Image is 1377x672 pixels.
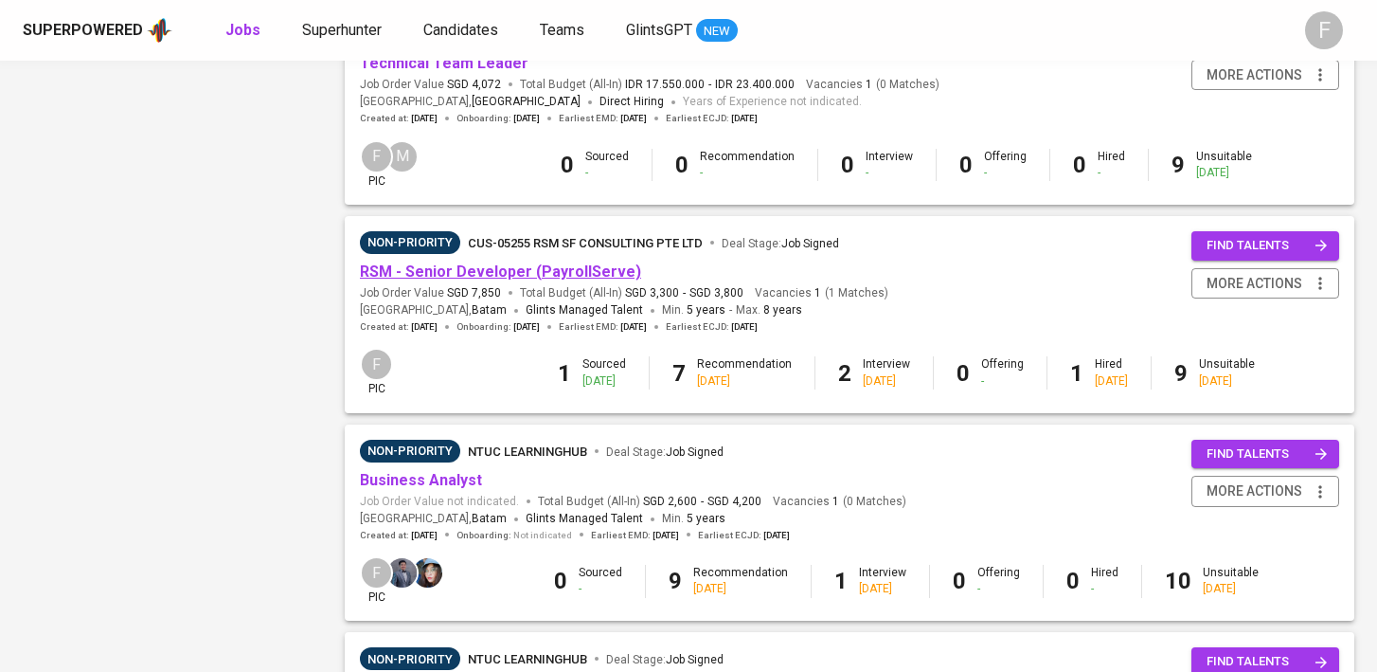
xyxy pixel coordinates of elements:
div: pic [360,348,393,397]
span: - [683,285,686,301]
span: Earliest EMD : [591,529,679,542]
span: Non-Priority [360,650,460,669]
span: [GEOGRAPHIC_DATA] , [360,93,581,112]
b: 1 [558,360,571,387]
div: Hired [1091,565,1118,597]
div: [DATE] [693,581,788,597]
span: Earliest ECJD : [698,529,790,542]
div: [DATE] [1199,373,1255,390]
span: Total Budget (All-In) [520,285,743,301]
span: - [729,301,732,320]
b: 0 [561,152,574,178]
span: Not indicated [513,529,572,542]
span: GlintsGPT [626,21,692,39]
span: Non-Priority [360,233,460,252]
span: [DATE] [620,320,647,334]
span: Created at : [360,112,438,125]
span: [DATE] [411,529,438,542]
div: Interview [859,565,906,597]
div: - [977,581,1020,597]
div: [DATE] [697,373,792,390]
div: Offering [981,356,1024,389]
div: Pending Client’s Feedback [360,440,460,463]
span: find talents [1207,444,1328,465]
span: [DATE] [411,320,438,334]
img: app logo [147,16,172,45]
b: 0 [841,152,854,178]
span: SGD 7,850 [447,285,501,301]
span: [DATE] [731,112,758,125]
div: Unsuitable [1203,565,1259,597]
div: - [579,581,622,597]
div: - [981,373,1024,390]
span: more actions [1207,64,1302,87]
div: [DATE] [859,581,906,597]
span: 5 years [687,512,725,525]
span: Onboarding : [456,529,572,542]
span: Job Order Value not indicated. [360,494,519,510]
b: 9 [1171,152,1185,178]
span: [DATE] [411,112,438,125]
span: [DATE] [731,320,758,334]
span: Deal Stage : [606,653,724,666]
div: Hired [1095,356,1128,389]
button: more actions [1191,268,1339,300]
div: Sourced [585,149,629,181]
span: Min. [662,512,725,525]
div: [DATE] [1196,165,1252,181]
span: Job Order Value [360,77,501,93]
img: jhon@glints.com [387,558,417,588]
button: more actions [1191,60,1339,91]
div: Talent(s) in Pipeline’s Final Stages [360,231,460,254]
div: Unsuitable [1196,149,1252,181]
a: Teams [540,19,588,43]
span: Deal Stage : [722,237,839,250]
span: more actions [1207,480,1302,503]
span: CUS-05255 RSM SF CONSULTING PTE LTD [468,236,703,250]
b: 1 [1070,360,1083,387]
span: 1 [863,77,872,93]
span: Earliest ECJD : [666,112,758,125]
b: 9 [1174,360,1188,387]
span: SGD 3,300 [625,285,679,301]
span: - [701,494,704,510]
button: more actions [1191,476,1339,507]
span: Onboarding : [456,112,540,125]
a: Candidates [423,19,502,43]
div: Sourced [579,565,622,597]
span: [DATE] [653,529,679,542]
span: 5 years [687,303,725,317]
div: - [585,165,629,181]
div: [DATE] [1203,581,1259,597]
span: find talents [1207,235,1328,257]
b: 0 [554,568,567,594]
div: Recommendation [697,356,792,389]
span: Max. [736,303,802,317]
a: Jobs [225,19,264,43]
span: Years of Experience not indicated. [683,93,862,112]
span: Batam [472,301,507,320]
span: NTUC LearningHub [468,445,587,459]
span: Glints Managed Talent [526,512,643,525]
span: Candidates [423,21,498,39]
div: Offering [977,565,1020,597]
span: IDR 23.400.000 [715,77,795,93]
span: SGD 3,800 [689,285,743,301]
span: SGD 4,200 [707,494,761,510]
b: 9 [669,568,682,594]
div: Sourced [582,356,626,389]
span: Vacancies ( 0 Matches ) [773,494,906,510]
div: - [1091,581,1118,597]
span: [DATE] [763,529,790,542]
span: Total Budget (All-In) [538,494,761,510]
a: RSM - Senior Developer (PayrollServe) [360,263,641,281]
span: Direct Hiring [599,95,664,108]
span: Job Signed [781,237,839,250]
a: Superhunter [302,19,385,43]
div: [DATE] [1095,373,1128,390]
b: 7 [672,360,686,387]
span: 1 [830,494,839,510]
div: - [1098,165,1125,181]
div: [DATE] [863,373,910,390]
span: Job Signed [666,445,724,459]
